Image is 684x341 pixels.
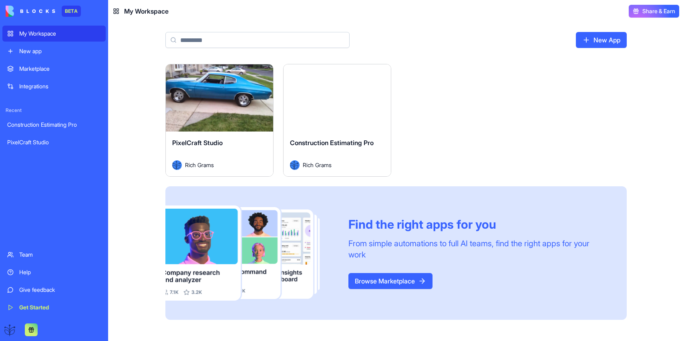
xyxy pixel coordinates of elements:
[6,6,55,17] img: logo
[19,65,101,73] div: Marketplace
[7,121,101,129] div: Construction Estimating Pro
[283,64,391,177] a: Construction Estimating ProAvatarRich Grams
[629,5,679,18] button: Share & Earn
[2,134,106,150] a: PixelCraft Studio
[2,26,106,42] a: My Workspace
[2,264,106,280] a: Help
[290,160,300,170] img: Avatar
[2,43,106,59] a: New app
[19,268,101,276] div: Help
[642,7,675,15] span: Share & Earn
[19,30,101,38] div: My Workspace
[19,82,101,90] div: Integrations
[290,139,374,147] span: Construction Estimating Pro
[2,78,106,94] a: Integrations
[172,160,182,170] img: Avatar
[62,6,81,17] div: BETA
[2,107,106,114] span: Recent
[124,6,169,16] span: My Workspace
[165,205,336,301] img: Frame_181_egmpey.png
[7,138,101,146] div: PixelCraft Studio
[2,282,106,298] a: Give feedback
[2,247,106,263] a: Team
[303,161,332,169] span: Rich Grams
[576,32,627,48] a: New App
[19,303,101,311] div: Get Started
[348,217,608,231] div: Find the right apps for you
[2,299,106,315] a: Get Started
[19,286,101,294] div: Give feedback
[2,61,106,77] a: Marketplace
[19,47,101,55] div: New app
[6,6,81,17] a: BETA
[172,139,223,147] span: PixelCraft Studio
[19,251,101,259] div: Team
[348,273,433,289] a: Browse Marketplace
[2,117,106,133] a: Construction Estimating Pro
[165,64,274,177] a: PixelCraft StudioAvatarRich Grams
[348,238,608,260] div: From simple automations to full AI teams, find the right apps for your work
[4,323,17,336] img: ACg8ocJXc4biGNmL-6_84M9niqKohncbsBQNEji79DO8k46BE60Re2nP=s96-c
[185,161,214,169] span: Rich Grams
